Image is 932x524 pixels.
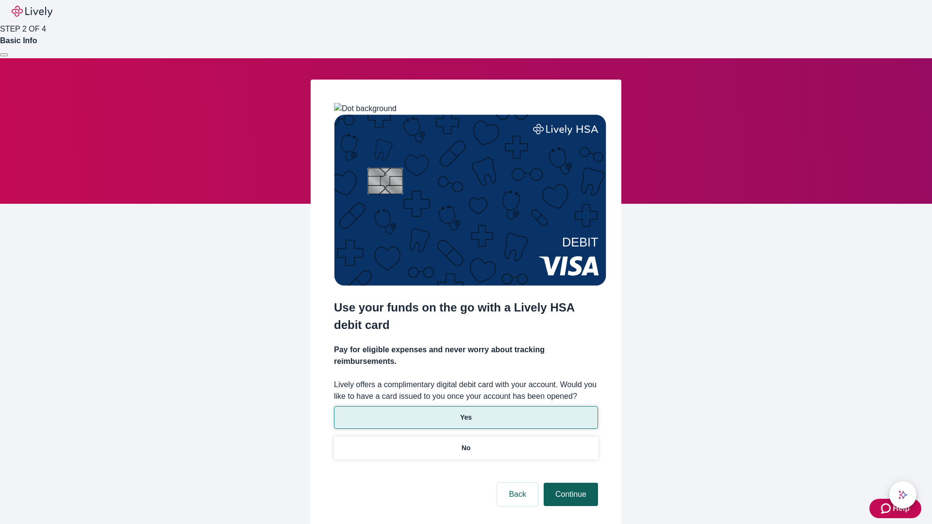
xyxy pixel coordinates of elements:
span: Help [893,503,910,514]
img: Lively [12,6,52,17]
button: Continue [544,483,598,506]
h2: Use your funds on the go with a Lively HSA debit card [334,299,598,334]
img: Dot background [334,103,397,115]
button: Back [497,483,538,506]
label: Lively offers a complimentary digital debit card with your account. Would you like to have a card... [334,379,598,402]
p: No [462,443,471,453]
img: Debit card [334,115,606,286]
svg: Lively AI Assistant [898,490,908,500]
p: Yes [460,412,472,423]
svg: Zendesk support icon [881,503,893,514]
button: No [334,437,598,459]
button: Yes [334,406,598,429]
button: chat [889,481,916,508]
h4: Pay for eligible expenses and never worry about tracking reimbursements. [334,344,598,367]
button: Zendesk support iconHelp [869,499,921,518]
